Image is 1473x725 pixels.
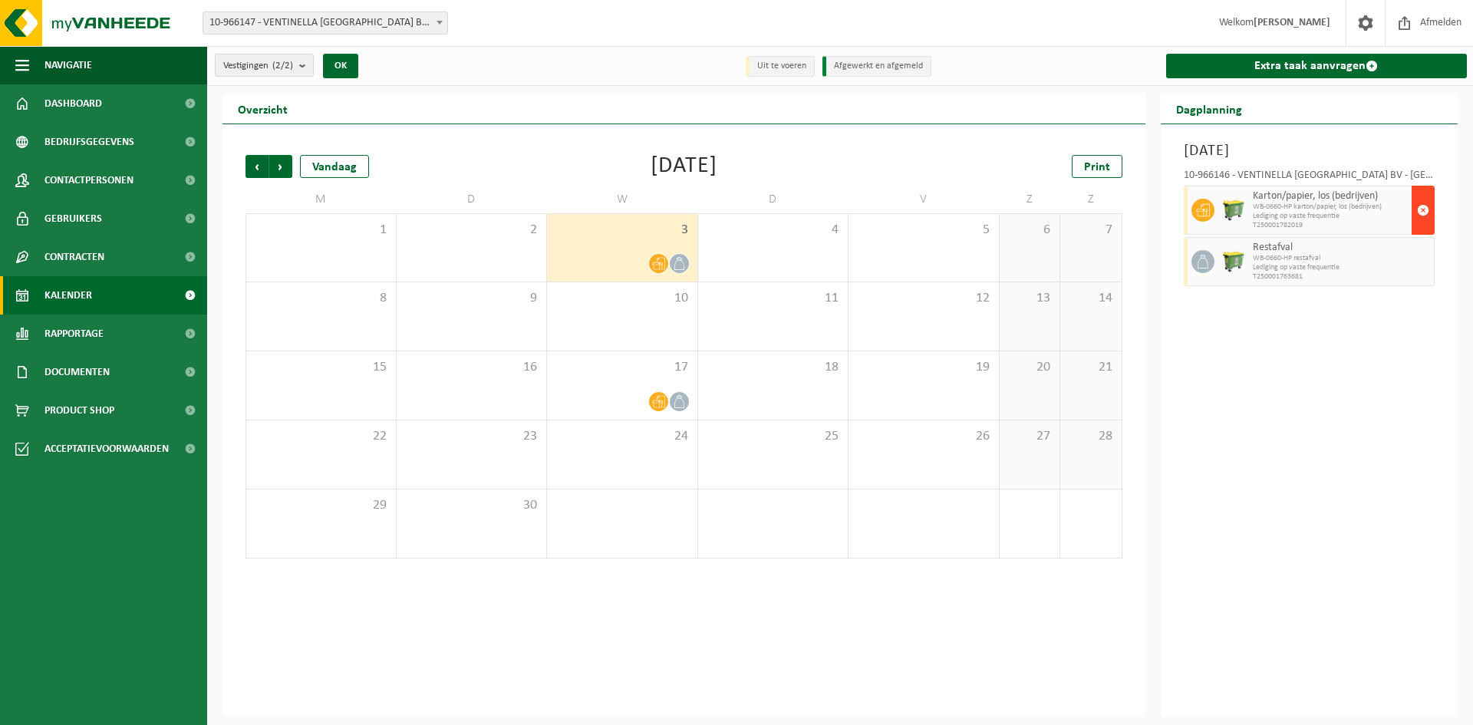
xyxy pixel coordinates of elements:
[706,290,841,307] span: 11
[1060,186,1122,213] td: Z
[254,359,388,376] span: 15
[1000,186,1061,213] td: Z
[706,359,841,376] span: 18
[44,276,92,315] span: Kalender
[1007,428,1053,445] span: 27
[44,161,133,199] span: Contactpersonen
[1068,290,1113,307] span: 14
[1068,222,1113,239] span: 7
[1068,359,1113,376] span: 21
[404,359,539,376] span: 16
[1184,170,1435,186] div: 10-966146 - VENTINELLA [GEOGRAPHIC_DATA] BV - [GEOGRAPHIC_DATA]
[849,186,1000,213] td: V
[1068,428,1113,445] span: 28
[323,54,358,78] button: OK
[651,155,717,178] div: [DATE]
[1253,212,1409,221] span: Lediging op vaste frequentie
[44,353,110,391] span: Documenten
[1007,290,1053,307] span: 13
[1222,199,1245,222] img: WB-0660-HPE-GN-50
[856,290,991,307] span: 12
[1166,54,1468,78] a: Extra taak aanvragen
[269,155,292,178] span: Volgende
[44,199,102,238] span: Gebruikers
[223,54,293,77] span: Vestigingen
[822,56,931,77] li: Afgewerkt en afgemeld
[1007,222,1053,239] span: 6
[1254,17,1330,28] strong: [PERSON_NAME]
[1072,155,1122,178] a: Print
[44,315,104,353] span: Rapportage
[245,186,397,213] td: M
[856,428,991,445] span: 26
[44,238,104,276] span: Contracten
[1253,221,1409,230] span: T250001782019
[44,430,169,468] span: Acceptatievoorwaarden
[254,222,388,239] span: 1
[44,46,92,84] span: Navigatie
[272,61,293,71] count: (2/2)
[555,428,690,445] span: 24
[404,222,539,239] span: 2
[203,12,447,34] span: 10-966147 - VENTINELLA BELGIUM BV - KORTRIJK
[746,56,815,77] li: Uit te voeren
[404,290,539,307] span: 9
[706,428,841,445] span: 25
[44,84,102,123] span: Dashboard
[44,391,114,430] span: Product Shop
[1222,250,1245,273] img: WB-0660-HPE-GN-50
[1184,140,1435,163] h3: [DATE]
[404,428,539,445] span: 23
[1161,94,1257,124] h2: Dagplanning
[254,497,388,514] span: 29
[1084,161,1110,173] span: Print
[1253,272,1431,282] span: T250001763681
[1253,254,1431,263] span: WB-0660-HP restafval
[1253,190,1409,203] span: Karton/papier, los (bedrijven)
[555,359,690,376] span: 17
[1253,203,1409,212] span: WB-0660-HP karton/papier, los (bedrijven)
[1007,359,1053,376] span: 20
[254,428,388,445] span: 22
[547,186,698,213] td: W
[404,497,539,514] span: 30
[245,155,269,178] span: Vorige
[203,12,448,35] span: 10-966147 - VENTINELLA BELGIUM BV - KORTRIJK
[300,155,369,178] div: Vandaag
[856,359,991,376] span: 19
[856,222,991,239] span: 5
[254,290,388,307] span: 8
[1253,242,1431,254] span: Restafval
[397,186,548,213] td: D
[698,186,849,213] td: D
[222,94,303,124] h2: Overzicht
[706,222,841,239] span: 4
[215,54,314,77] button: Vestigingen(2/2)
[1253,263,1431,272] span: Lediging op vaste frequentie
[555,290,690,307] span: 10
[555,222,690,239] span: 3
[44,123,134,161] span: Bedrijfsgegevens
